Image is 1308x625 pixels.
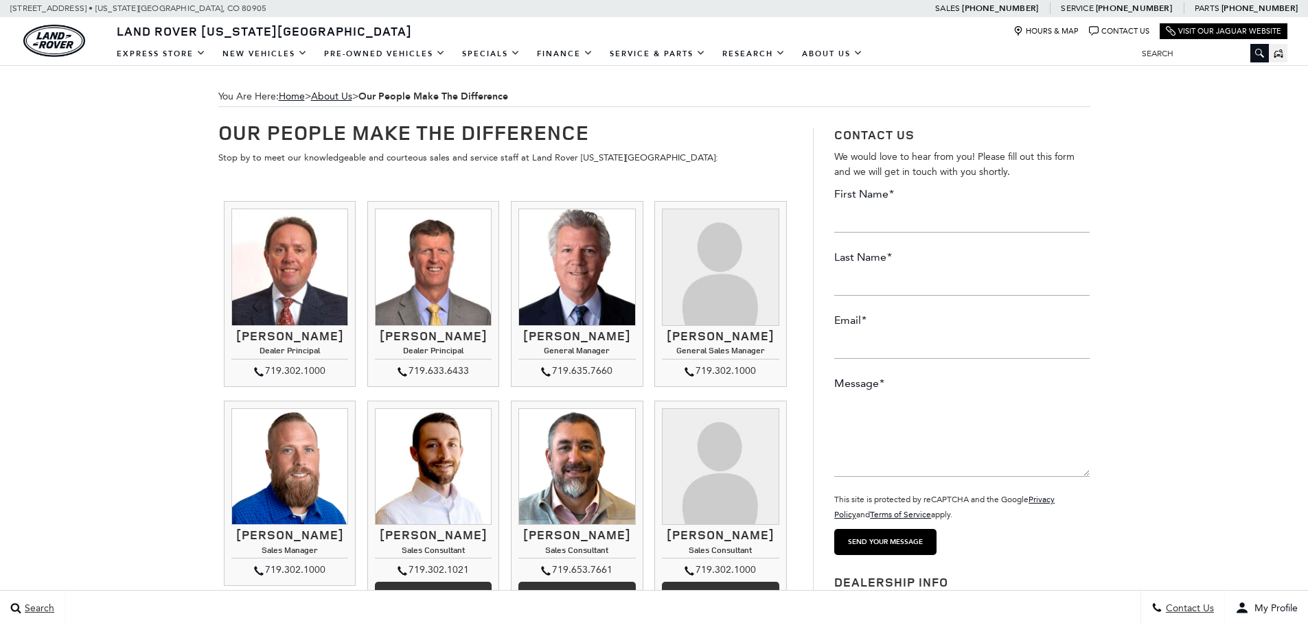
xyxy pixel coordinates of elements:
label: Email [834,313,867,328]
div: 719.302.1000 [662,363,779,379]
a: Land Rover [US_STATE][GEOGRAPHIC_DATA] [108,23,420,39]
a: Research [714,42,794,66]
div: 719.302.1000 [231,562,348,578]
img: Kevin Heim [375,408,492,525]
div: 719.635.7660 [518,363,635,379]
h3: [PERSON_NAME] [231,329,348,343]
p: Stop by to meet our knowledgeable and courteous sales and service staff at Land Rover [US_STATE][... [218,150,793,165]
h3: Dealership Info [834,576,1090,589]
a: Service & Parts [601,42,714,66]
h3: [PERSON_NAME] [375,528,492,542]
span: > [279,91,508,102]
span: Parts [1195,3,1219,13]
input: Send your message [834,529,937,555]
span: Search [21,602,54,614]
nav: Main Navigation [108,42,871,66]
small: This site is protected by reCAPTCHA and the Google and apply. [834,495,1055,519]
img: Jesse Lyon [231,408,348,525]
a: Visit Our Jaguar Website [1166,26,1281,36]
div: 719.302.1021 [375,562,492,578]
h4: Dealer Principal [231,346,348,359]
a: New Vehicles [214,42,316,66]
h3: [PERSON_NAME] [231,528,348,542]
a: [PHONE_NUMBER] [962,3,1038,14]
h3: [PERSON_NAME] [518,528,635,542]
h3: [PERSON_NAME] [375,329,492,343]
h3: [PERSON_NAME] [662,329,779,343]
img: Mike Jorgensen [375,209,492,325]
h4: Sales Consultant [375,545,492,558]
a: About Us [311,91,352,102]
h3: [PERSON_NAME] [518,329,635,343]
a: About Us [794,42,871,66]
h3: Contact Us [834,128,1090,143]
img: Land Rover [23,25,85,57]
h4: Dealer Principal [375,346,492,359]
img: Gracie Dean [662,408,779,525]
a: land-rover [23,25,85,57]
img: Trebor Alvord [518,408,635,525]
h4: Sales Manager [231,545,348,558]
a: Contact Us [1089,26,1149,36]
div: Breadcrumbs [218,86,1090,107]
h3: [PERSON_NAME] [662,528,779,542]
a: Terms of Service [870,510,931,519]
span: You Are Here: [218,86,1090,107]
img: Thom Buckley [231,209,348,325]
span: My Profile [1249,602,1298,614]
span: We would love to hear from you! Please fill out this form and we will get in touch with you shortly. [834,151,1075,178]
a: Finance [529,42,601,66]
img: Ray Reilly [518,209,635,325]
img: Kimberley Zacharias [662,209,779,325]
span: > [311,91,508,102]
button: user-profile-menu [1225,591,1308,625]
h4: Sales Consultant [518,545,635,558]
h1: Our People Make The Difference [218,121,793,143]
label: First Name [834,187,894,202]
input: Search [1132,45,1269,62]
a: Home [279,91,305,102]
div: 719.633.6433 [375,363,492,379]
span: Land Rover [US_STATE][GEOGRAPHIC_DATA] [117,23,412,39]
div: 719.653.7661 [518,562,635,578]
div: 719.302.1000 [231,363,348,379]
span: Sales [935,3,960,13]
h4: Sales Consultant [662,545,779,558]
span: Service [1061,3,1093,13]
label: Last Name [834,250,892,265]
a: Specials [454,42,529,66]
a: [PHONE_NUMBER] [1221,3,1298,14]
label: Message [834,376,884,391]
a: Hours & Map [1013,26,1079,36]
a: More Info [375,582,492,609]
a: More info [518,582,635,609]
a: [PHONE_NUMBER] [1096,3,1172,14]
a: More info [662,582,779,609]
strong: Our People Make The Difference [358,90,508,103]
div: 719.302.1000 [662,562,779,578]
a: Pre-Owned Vehicles [316,42,454,66]
span: Contact Us [1162,602,1214,614]
h4: General Sales Manager [662,346,779,359]
a: [STREET_ADDRESS] • [US_STATE][GEOGRAPHIC_DATA], CO 80905 [10,3,266,13]
h4: General Manager [518,346,635,359]
a: EXPRESS STORE [108,42,214,66]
